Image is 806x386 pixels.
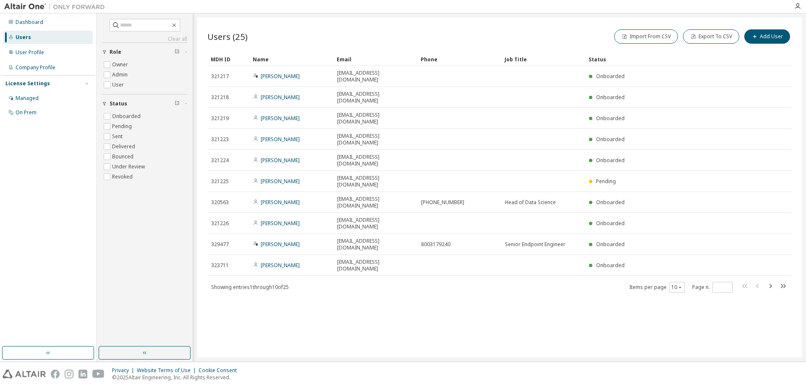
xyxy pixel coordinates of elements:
div: Managed [16,95,39,102]
button: Role [102,43,187,61]
span: 321223 [211,136,229,143]
span: Showing entries 1 through 10 of 25 [211,284,289,291]
label: Owner [112,60,130,70]
span: Onboarded [596,136,625,143]
span: Onboarded [596,115,625,122]
span: 321217 [211,73,229,80]
a: [PERSON_NAME] [261,199,300,206]
span: 321218 [211,94,229,101]
span: Clear filter [175,49,180,55]
span: [EMAIL_ADDRESS][DOMAIN_NAME] [337,238,413,251]
span: 323711 [211,262,229,269]
div: Email [337,53,414,66]
span: Clear filter [175,100,180,107]
span: [EMAIL_ADDRESS][DOMAIN_NAME] [337,112,413,125]
label: Bounced [112,152,135,162]
span: Head of Data Science [505,199,556,206]
span: Pending [596,178,616,185]
span: Items per page [629,282,685,293]
span: [EMAIL_ADDRESS][DOMAIN_NAME] [337,196,413,209]
a: [PERSON_NAME] [261,136,300,143]
span: [EMAIL_ADDRESS][DOMAIN_NAME] [337,70,413,83]
a: [PERSON_NAME] [261,220,300,227]
span: Role [110,49,121,55]
span: 321226 [211,220,229,227]
div: Website Terms of Use [137,367,199,374]
label: Under Review [112,162,147,172]
label: Pending [112,121,133,131]
span: [PHONE_NUMBER] [421,199,464,206]
div: Dashboard [16,19,43,26]
span: [EMAIL_ADDRESS][DOMAIN_NAME] [337,259,413,272]
span: 8003179240 [421,241,450,248]
div: License Settings [5,80,50,87]
p: © 2025 Altair Engineering, Inc. All Rights Reserved. [112,374,242,381]
span: [EMAIL_ADDRESS][DOMAIN_NAME] [337,133,413,146]
img: altair_logo.svg [3,370,46,378]
span: [EMAIL_ADDRESS][DOMAIN_NAME] [337,175,413,188]
span: Onboarded [596,199,625,206]
div: Users [16,34,31,41]
div: Privacy [112,367,137,374]
span: 321225 [211,178,229,185]
span: Onboarded [596,157,625,164]
span: [EMAIL_ADDRESS][DOMAIN_NAME] [337,154,413,167]
div: Job Title [505,53,582,66]
span: Senior Endpoint Engineer [505,241,565,248]
button: 10 [671,284,683,291]
div: Company Profile [16,64,55,71]
img: youtube.svg [92,370,105,378]
a: Clear all [102,36,187,42]
a: [PERSON_NAME] [261,115,300,122]
span: [EMAIL_ADDRESS][DOMAIN_NAME] [337,91,413,104]
button: Import From CSV [614,29,678,44]
a: [PERSON_NAME] [261,262,300,269]
span: [EMAIL_ADDRESS][DOMAIN_NAME] [337,217,413,230]
button: Export To CSV [683,29,739,44]
img: instagram.svg [65,370,73,378]
label: Admin [112,70,129,80]
span: Onboarded [596,241,625,248]
span: Onboarded [596,73,625,80]
div: Cookie Consent [199,367,242,374]
span: Status [110,100,127,107]
div: On Prem [16,109,37,116]
span: 329477 [211,241,229,248]
label: User [112,80,126,90]
span: Page n. [692,282,733,293]
div: User Profile [16,49,44,56]
img: Altair One [4,3,109,11]
div: MDH ID [211,53,246,66]
a: [PERSON_NAME] [261,73,300,80]
a: [PERSON_NAME] [261,178,300,185]
button: Status [102,95,187,113]
span: 321219 [211,115,229,122]
label: Sent [112,131,124,142]
span: 320563 [211,199,229,206]
div: Name [253,53,330,66]
img: facebook.svg [51,370,60,378]
img: linkedin.svg [79,370,87,378]
label: Revoked [112,172,134,182]
label: Onboarded [112,111,142,121]
a: [PERSON_NAME] [261,94,300,101]
button: Add User [744,29,790,44]
span: Users (25) [207,31,248,42]
div: Phone [421,53,498,66]
span: Onboarded [596,220,625,227]
span: Onboarded [596,262,625,269]
span: 321224 [211,157,229,164]
a: [PERSON_NAME] [261,241,300,248]
a: [PERSON_NAME] [261,157,300,164]
span: Onboarded [596,94,625,101]
label: Delivered [112,142,137,152]
div: Status [589,53,748,66]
